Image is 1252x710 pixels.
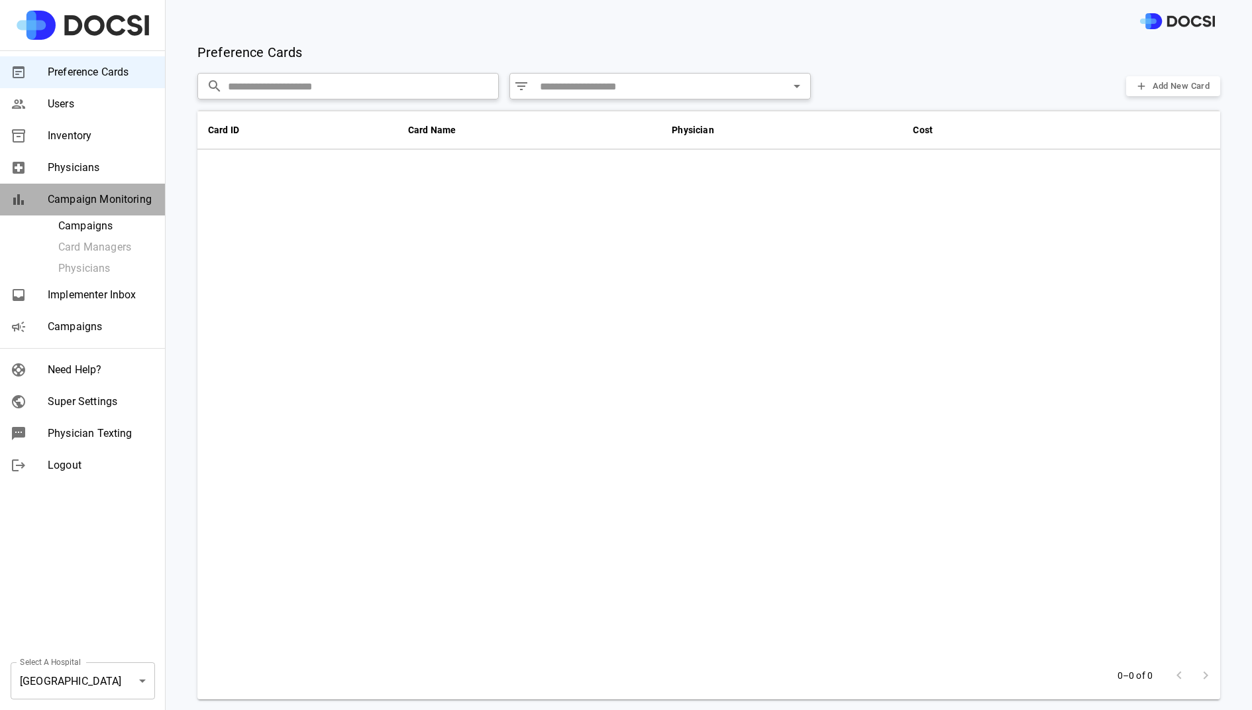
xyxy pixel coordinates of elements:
th: Card ID [197,110,397,150]
span: Physician Texting [48,426,154,442]
img: DOCSI Logo [1140,13,1215,30]
span: Implementer Inbox [48,287,154,303]
label: Select A Hospital [20,656,81,668]
th: Cost [902,110,1058,150]
span: Super Settings [48,394,154,410]
span: Users [48,96,154,112]
th: Physician [661,110,902,150]
th: Card Name [397,110,661,150]
span: Preference Cards [48,64,154,80]
span: Inventory [48,128,154,144]
p: 0–0 of 0 [1118,669,1153,682]
span: Campaigns [48,319,154,335]
span: Need Help? [48,362,154,378]
div: [GEOGRAPHIC_DATA] [11,662,155,699]
img: Site Logo [17,11,149,40]
button: Open [788,77,806,95]
span: Campaign Monitoring [48,192,154,207]
span: Physicians [48,160,154,176]
p: Preference Cards [197,42,302,62]
span: Logout [48,457,154,473]
button: Add New Card [1126,76,1220,97]
span: Campaigns [58,218,154,234]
